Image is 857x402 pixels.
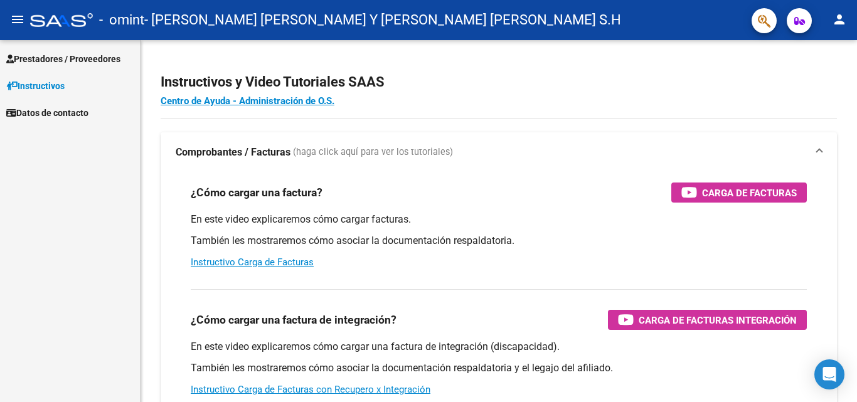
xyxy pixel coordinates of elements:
[608,310,807,330] button: Carga de Facturas Integración
[161,70,837,94] h2: Instructivos y Video Tutoriales SAAS
[10,12,25,27] mat-icon: menu
[144,6,621,34] span: - [PERSON_NAME] [PERSON_NAME] Y [PERSON_NAME] [PERSON_NAME] S.H
[702,185,797,201] span: Carga de Facturas
[671,182,807,203] button: Carga de Facturas
[191,311,397,329] h3: ¿Cómo cargar una factura de integración?
[6,52,120,66] span: Prestadores / Proveedores
[99,6,144,34] span: - omint
[191,384,430,395] a: Instructivo Carga de Facturas con Recupero x Integración
[639,312,797,328] span: Carga de Facturas Integración
[832,12,847,27] mat-icon: person
[191,257,314,268] a: Instructivo Carga de Facturas
[6,79,65,93] span: Instructivos
[191,213,807,226] p: En este video explicaremos cómo cargar facturas.
[161,132,837,172] mat-expansion-panel-header: Comprobantes / Facturas (haga click aquí para ver los tutoriales)
[191,184,322,201] h3: ¿Cómo cargar una factura?
[293,145,453,159] span: (haga click aquí para ver los tutoriales)
[191,340,807,354] p: En este video explicaremos cómo cargar una factura de integración (discapacidad).
[814,359,844,389] div: Open Intercom Messenger
[191,361,807,375] p: También les mostraremos cómo asociar la documentación respaldatoria y el legajo del afiliado.
[191,234,807,248] p: También les mostraremos cómo asociar la documentación respaldatoria.
[161,95,334,107] a: Centro de Ayuda - Administración de O.S.
[6,106,88,120] span: Datos de contacto
[176,145,290,159] strong: Comprobantes / Facturas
